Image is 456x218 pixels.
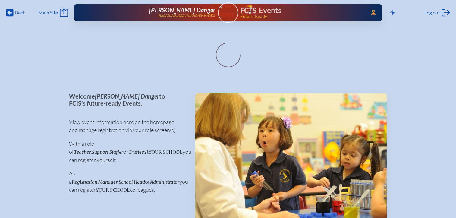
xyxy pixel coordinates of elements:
p: As a , or you can register colleagues. [69,169,185,194]
span: Teacher [74,149,91,155]
span: Registration Manager [72,179,118,185]
p: Welcome to FCIS’s future-ready Events. [69,93,185,106]
span: Log out [424,10,440,16]
span: Trustee [128,149,144,155]
a: Main Site [38,8,68,17]
a: [PERSON_NAME] Danger[EMAIL_ADDRESS][DOMAIN_NAME] [93,7,215,19]
p: View event information here on the homepage and manage registration via your role screen(s). [69,118,185,134]
span: Main Site [38,10,58,16]
img: User Avatar [215,2,241,18]
span: Administrator [150,179,179,185]
span: Future Ready [240,14,363,19]
a: User Avatar [218,2,238,23]
span: your school [96,187,130,193]
p: [EMAIL_ADDRESS][DOMAIN_NAME] [159,14,215,17]
span: your school [149,149,183,155]
span: [PERSON_NAME] Danger [149,6,215,14]
p: With a role of , or at you can register yourself. [69,140,185,164]
span: [PERSON_NAME] Danger [95,93,159,100]
div: FCIS Events — Future ready [241,5,363,19]
span: Back [15,10,25,16]
span: School Head [119,179,145,185]
span: Support Staffer [92,149,123,155]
